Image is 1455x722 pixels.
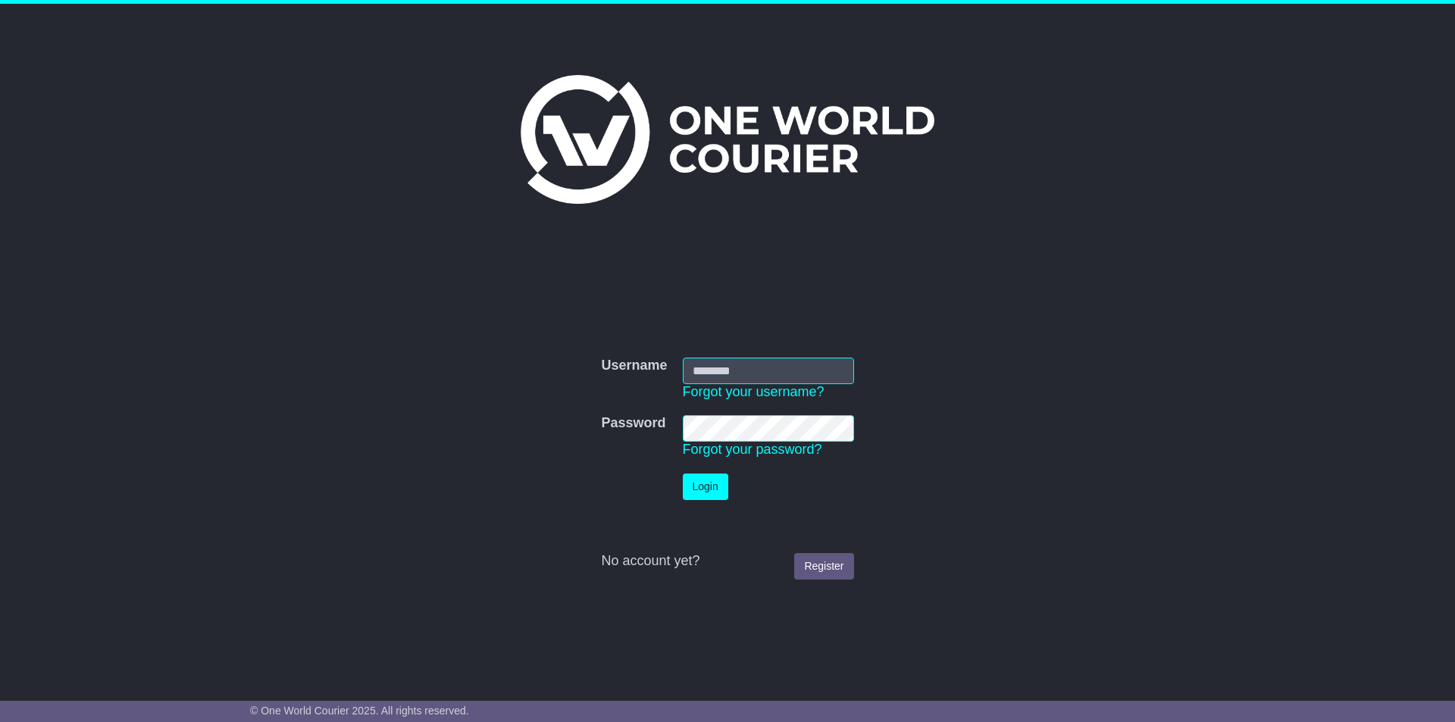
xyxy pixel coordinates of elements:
a: Forgot your username? [683,384,824,399]
div: No account yet? [601,553,853,570]
span: © One World Courier 2025. All rights reserved. [250,705,469,717]
img: One World [521,75,934,204]
a: Register [794,553,853,580]
a: Forgot your password? [683,442,822,457]
label: Password [601,415,665,432]
button: Login [683,474,728,500]
label: Username [601,358,667,374]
